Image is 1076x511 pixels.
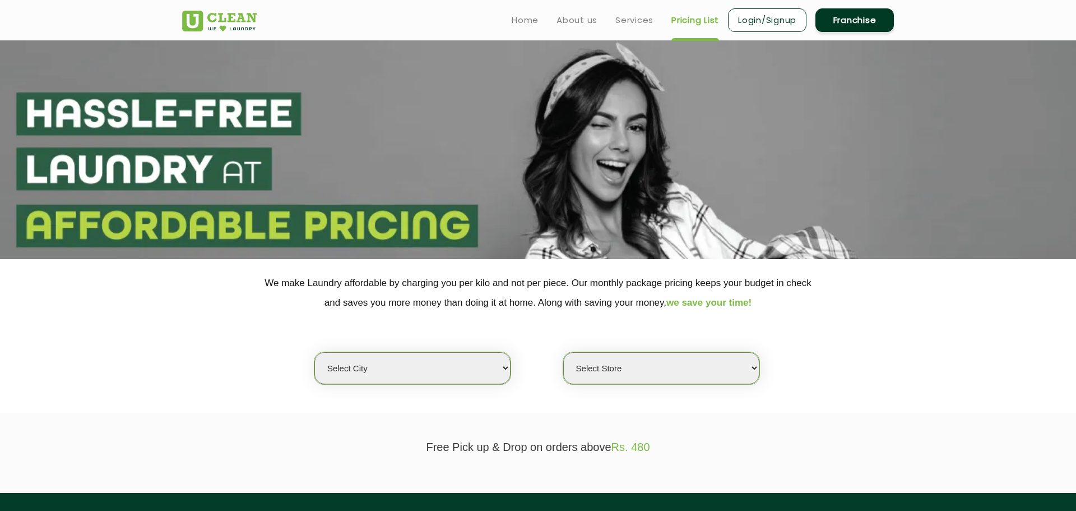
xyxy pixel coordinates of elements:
[615,13,653,27] a: Services
[666,297,752,308] span: we save your time!
[728,8,806,32] a: Login/Signup
[182,11,257,31] img: UClean Laundry and Dry Cleaning
[671,13,719,27] a: Pricing List
[182,441,894,454] p: Free Pick up & Drop on orders above
[556,13,597,27] a: About us
[611,441,650,453] span: Rs. 480
[182,273,894,312] p: We make Laundry affordable by charging you per kilo and not per piece. Our monthly package pricin...
[512,13,539,27] a: Home
[815,8,894,32] a: Franchise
